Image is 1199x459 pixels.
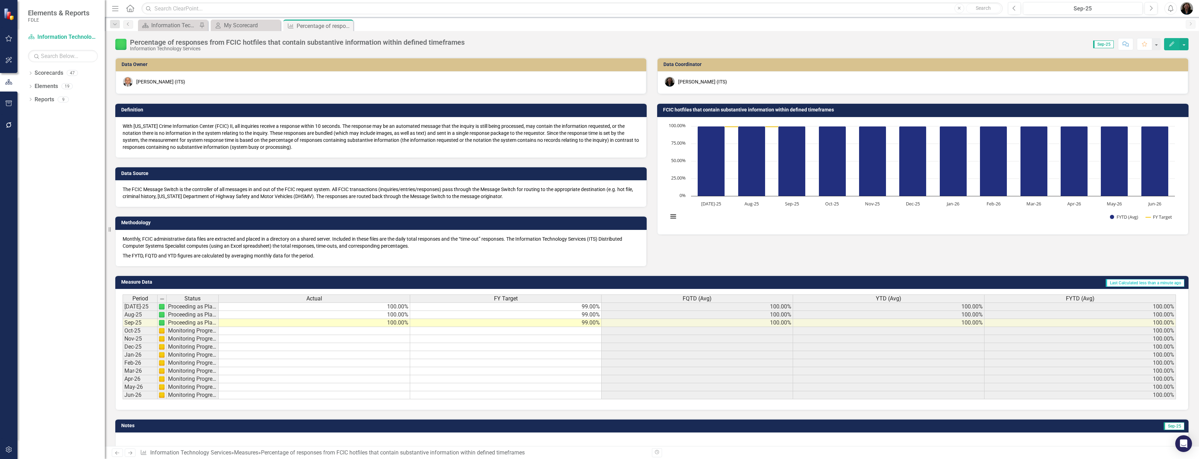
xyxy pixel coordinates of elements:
[150,449,231,456] a: Information Technology Services
[793,311,984,319] td: 100.00%
[261,449,525,456] div: Percentage of responses from FCIC hotfiles that contain substantive information within defined ti...
[67,70,78,76] div: 47
[1107,201,1122,207] text: May-26
[123,367,158,375] td: Mar-26
[665,77,675,87] img: Nicole Howard
[167,383,219,391] td: Monitoring Progress
[602,319,793,327] td: 100.00%
[984,311,1176,319] td: 100.00%
[1025,5,1140,13] div: Sep-25
[984,391,1176,399] td: 100.00%
[1106,279,1184,287] span: Last Calculated less than a minute ago
[1180,2,1193,15] img: Nicole Howard
[61,83,73,89] div: 19
[159,336,165,342] img: wAAAABJRU5ErkJggg==
[1061,126,1088,196] path: Apr-26, 100. FYTD (Avg).
[865,201,880,207] text: Nov-25
[410,319,602,327] td: 99.00%
[159,304,165,309] img: AUsQyScrxTE5AAAAAElFTkSuQmCC
[123,343,158,351] td: Dec-25
[984,367,1176,375] td: 100.00%
[123,351,158,359] td: Jan-26
[668,212,678,221] button: View chart menu, Chart
[1101,126,1128,196] path: May-26, 100. FYTD (Avg).
[140,449,647,457] div: » »
[140,21,197,30] a: Information Technology Services Landing Page
[123,251,639,259] p: The FYTD, FQTD and YTD figures are calculated by averaging monthly data for the period.
[167,359,219,367] td: Monitoring Progress
[1148,201,1161,207] text: Jun-26
[984,375,1176,383] td: 100.00%
[167,319,219,327] td: Proceeding as Planned
[167,303,219,311] td: Proceeding as Planned
[167,327,219,335] td: Monitoring Progress
[159,392,165,398] img: wAAAABJRU5ErkJggg==
[115,39,126,50] img: Proceeding as Planned
[1026,201,1041,207] text: Mar-26
[664,123,1178,227] svg: Interactive chart
[121,220,643,225] h3: Methodology
[159,312,165,318] img: AUsQyScrxTE5AAAAAElFTkSuQmCC
[159,360,165,366] img: wAAAABJRU5ErkJggg==
[28,33,98,41] a: Information Technology Services
[159,368,165,374] img: wAAAABJRU5ErkJggg==
[123,391,158,399] td: Jun-26
[984,335,1176,343] td: 100.00%
[683,296,712,302] span: FQTD (Avg)
[121,107,643,112] h3: Definition
[984,343,1176,351] td: 100.00%
[35,96,54,104] a: Reports
[785,201,799,207] text: Sep-25
[28,9,89,17] span: Elements & Reports
[793,303,984,311] td: 100.00%
[984,359,1176,367] td: 100.00%
[859,126,886,196] path: Nov-25, 100. FYTD (Avg).
[1066,296,1095,302] span: FYTD (Avg)
[698,126,725,196] path: Jul-25, 100. FYTD (Avg).
[663,107,1185,112] h3: FCIC hotfiles that contain substantive information within defined timeframes
[819,126,846,196] path: Oct-25, 100. FYTD (Avg).
[701,201,721,207] text: [DATE]-25
[123,186,639,200] div: The FCIC Message Switch is the controller of all messages in and out of the FCIC request system. ...
[778,126,806,196] path: Sep-25, 100. FYTD (Avg).
[159,376,165,382] img: wAAAABJRU5ErkJggg==
[234,449,258,456] a: Measures
[167,335,219,343] td: Monitoring Progress
[671,175,686,181] text: 25.00%
[123,303,158,311] td: [DATE]-25
[984,327,1176,335] td: 100.00%
[123,327,158,335] td: Oct-25
[167,311,219,319] td: Proceeding as Planned
[671,157,686,163] text: 50.00%
[219,303,410,311] td: 100.00%
[159,320,165,326] img: AUsQyScrxTE5AAAAAElFTkSuQmCC
[410,303,602,311] td: 99.00%
[224,21,279,30] div: My Scorecard
[122,62,643,67] h3: Data Owner
[980,126,1007,196] path: Feb-26, 100. FYTD (Avg).
[123,319,158,327] td: Sep-25
[123,77,133,87] img: Joey Hornsby
[306,296,322,302] span: Actual
[946,201,959,207] text: Jan-26
[793,319,984,327] td: 100.00%
[123,335,158,343] td: Nov-25
[28,50,98,62] input: Search Below...
[698,126,1169,196] g: FYTD (Avg), series 1 of 2. Bar series with 12 bars.
[151,21,197,30] div: Information Technology Services Landing Page
[159,384,165,390] img: wAAAABJRU5ErkJggg==
[984,319,1176,327] td: 100.00%
[35,82,58,90] a: Elements
[132,296,148,302] span: Period
[141,2,1003,15] input: Search ClearPoint...
[976,5,991,11] span: Search
[984,303,1176,311] td: 100.00%
[123,383,158,391] td: May-26
[28,17,89,23] small: FDLE
[297,22,351,30] div: Percentage of responses from FCIC hotfiles that contain substantive information within defined ti...
[167,351,219,359] td: Monitoring Progress
[1110,214,1139,220] button: Show FYTD (Avg)
[1023,2,1143,15] button: Sep-25
[680,192,686,198] text: 0%
[1164,422,1184,430] span: Sep-25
